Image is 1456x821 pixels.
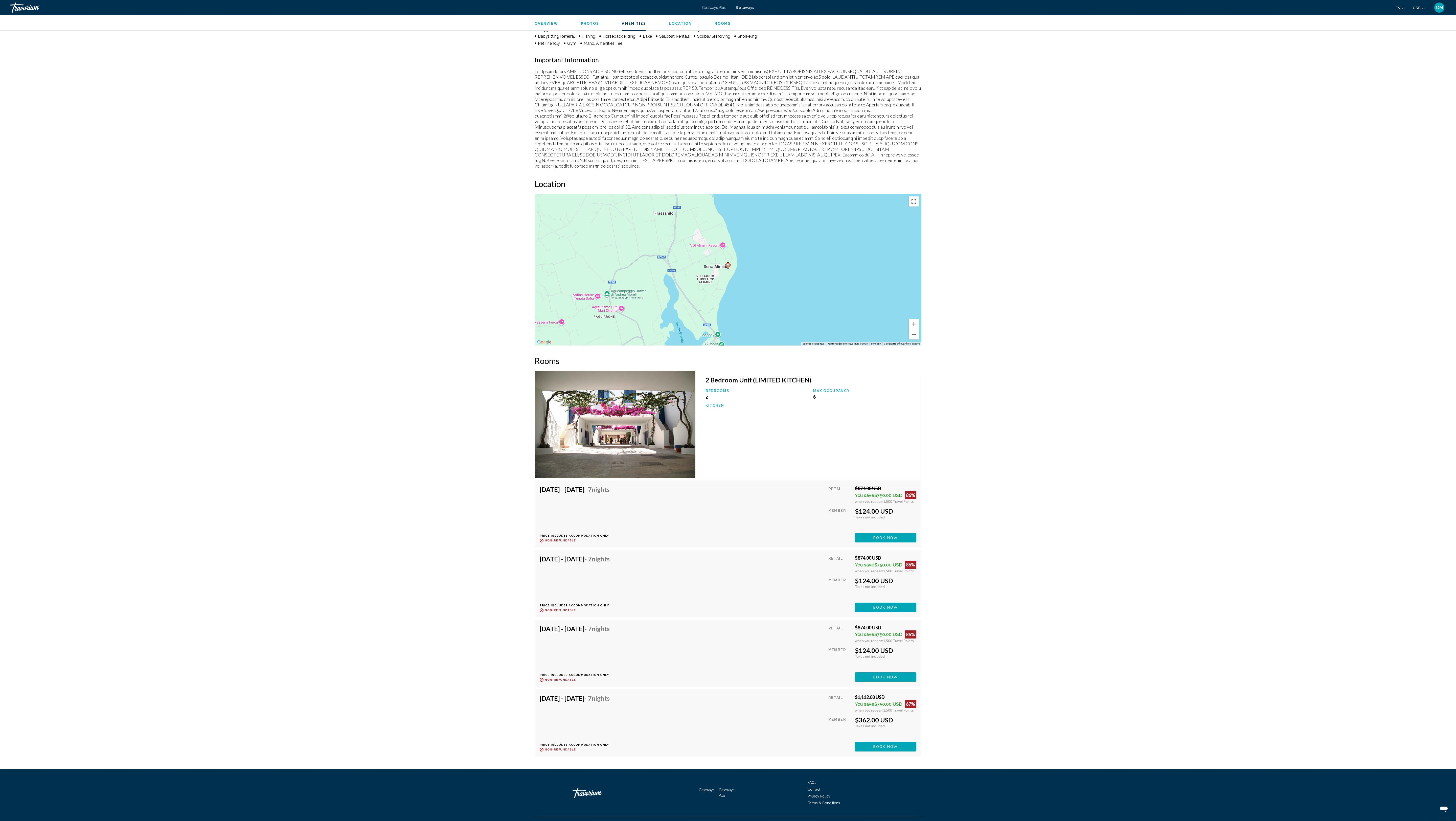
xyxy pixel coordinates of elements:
p: Lor Ipsumdolors AMETCONS ADIPISCING (elitse, doeiusmodtempo/incididun utl, etd mag, aliq en admin... [535,69,921,169]
span: en [1396,6,1400,10]
p: Price includes accommodation only [540,534,613,537]
h2: Rooms [535,356,921,366]
div: 86% [905,491,916,499]
span: Snorkeling [738,34,757,39]
button: Book now [855,533,916,542]
div: 86% [905,630,916,638]
a: Terms & Conditions [808,801,840,805]
span: Horseback Riding [603,34,635,39]
div: $124.00 USD [855,647,916,654]
div: Retail [828,625,851,643]
a: Сообщить об ошибке на карте [884,342,920,345]
button: Увеличить [909,319,919,329]
div: $1,112.00 USD [855,694,916,700]
a: Getaways [736,6,754,10]
span: Taxes not included [855,654,885,658]
a: Условия [871,342,881,345]
span: Nights [592,625,610,632]
span: You save [855,701,874,707]
iframe: Кнопка запуска окна обмена сообщениями [1436,801,1452,817]
div: Retail [828,486,851,504]
button: Change language [1396,4,1405,12]
p: Price includes accommodation only [540,743,613,746]
button: Book now [855,672,916,682]
a: Travorium [10,3,697,13]
span: Location [669,21,692,26]
h4: [DATE] - [DATE] [540,486,610,493]
span: You save [855,632,874,637]
button: Photos [581,21,599,26]
span: 2 [706,394,708,400]
button: Book now [855,603,916,612]
h2: Location [535,179,921,189]
span: Non-refundable [545,748,576,751]
button: Location [669,21,692,26]
div: $874.00 USD [855,486,916,491]
p: Kitchen [706,403,808,407]
h4: [DATE] - [DATE] [540,625,610,632]
span: 1,500 Travel Points [883,569,914,573]
a: Getaways Plus [719,788,735,797]
span: 1,500 Travel Points [883,638,914,643]
span: 6 [813,394,816,400]
div: $874.00 USD [855,555,916,561]
span: when you redeem [855,499,883,504]
button: Быстрые клавиши [803,342,825,346]
div: Member [828,507,851,529]
span: Taxes not included [855,515,885,519]
span: Non-refundable [545,678,576,681]
span: You save [855,493,874,498]
span: Sailboat Rentals [659,34,690,39]
span: Amenities [622,21,646,26]
span: - 7 [585,555,610,563]
p: Price includes accommodation only [540,604,613,607]
p: Max Occupancy [813,389,916,393]
span: Book now [873,606,898,610]
h4: [DATE] - [DATE] [540,694,610,702]
a: Getaways Plus [702,6,726,10]
div: Member [828,577,851,599]
span: $750.00 USD [874,493,902,498]
span: Nights [592,555,610,563]
span: Rooms [715,21,731,26]
span: Getaways [699,788,715,792]
span: Book now [873,745,898,749]
a: Privacy Policy [808,794,830,798]
span: Lake [643,34,652,39]
h2: Important Information [535,56,921,63]
span: $750.00 USD [874,562,902,567]
span: 1,500 Travel Points [883,499,914,504]
h3: 2 Bedroom Unit (LIMITED KITCHEN) [706,376,916,384]
div: Retail [828,694,851,712]
span: Pet Friendly [538,41,560,46]
span: $750.00 USD [874,701,902,707]
a: Travorium [573,785,623,801]
span: Taxes not included [855,724,885,728]
div: $362.00 USD [855,716,916,724]
span: Nights [592,486,610,493]
span: Fishing [582,34,595,39]
a: FAQs [808,781,816,785]
span: Картографические данные ©2025 [828,342,868,345]
div: Member [828,647,851,669]
span: Book now [873,675,898,679]
button: Book now [855,742,916,751]
h4: [DATE] - [DATE] [540,555,610,563]
span: Book now [873,536,898,540]
div: 86% [905,561,916,569]
a: Открыть эту область в Google Картах (в новом окне) [536,339,553,346]
div: $124.00 USD [855,507,916,515]
span: Scuba/Skindiving [697,34,730,39]
span: Non-refundable [545,609,576,612]
div: $874.00 USD [855,625,916,630]
span: Photos [581,21,599,26]
span: Gym [567,41,576,46]
div: 67% [905,700,916,708]
button: Overview [535,21,558,26]
span: - 7 [585,625,610,632]
a: Contact [808,787,820,791]
p: Price includes accommodation only [540,673,613,677]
